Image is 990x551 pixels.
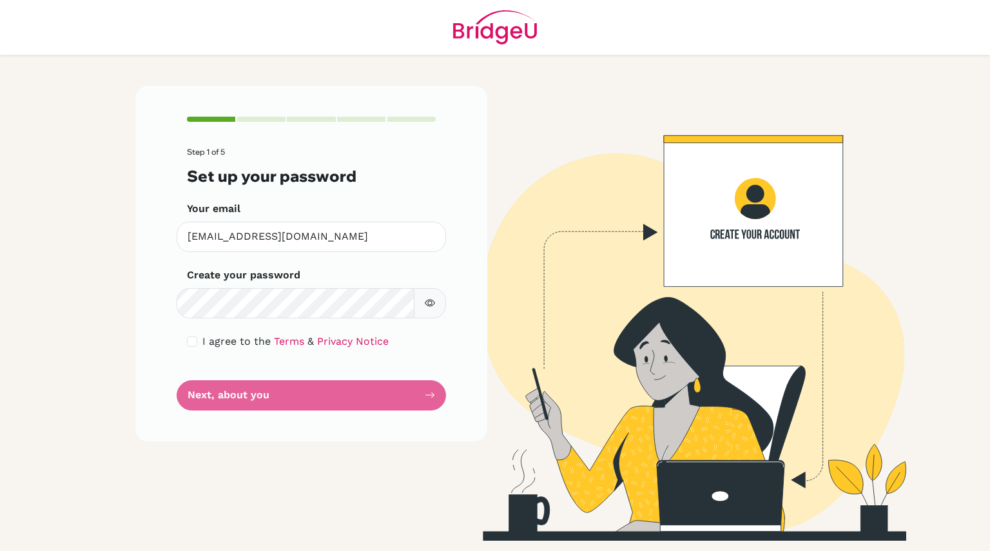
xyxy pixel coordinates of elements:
h3: Set up your password [187,167,436,186]
span: Step 1 of 5 [187,147,225,157]
a: Terms [274,335,304,347]
span: I agree to the [202,335,271,347]
span: & [307,335,314,347]
input: Insert your email* [177,222,446,252]
label: Your email [187,201,240,217]
label: Create your password [187,267,300,283]
a: Privacy Notice [317,335,389,347]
